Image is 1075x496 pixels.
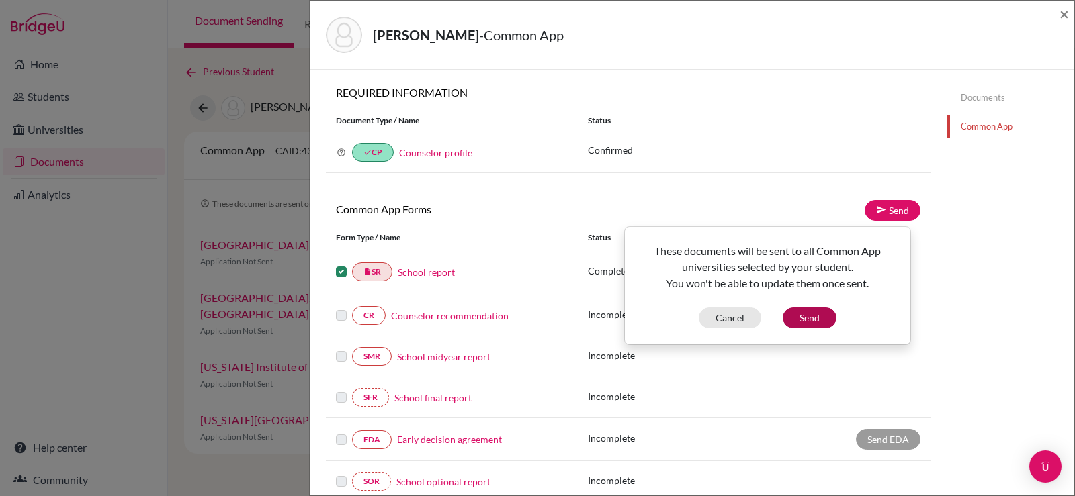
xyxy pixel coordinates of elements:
a: doneCP [352,143,394,162]
a: SOR [352,472,391,491]
button: Cancel [699,307,761,328]
p: Incomplete [588,431,726,445]
div: Status [578,115,931,127]
p: Complete [588,264,726,278]
p: Incomplete [588,389,726,403]
a: CR [352,306,386,325]
button: Send [783,307,836,328]
a: insert_drive_fileSR [352,262,392,281]
p: These documents will be sent to all Common App universities selected by your student. You won't b... [636,243,900,291]
a: School midyear report [397,350,490,364]
i: done [363,148,372,156]
div: Send [624,226,911,345]
a: Send [865,200,920,221]
p: Incomplete [588,307,726,321]
div: Send EDA [856,429,920,450]
a: Counselor profile [399,147,472,158]
p: Incomplete [588,473,726,487]
p: Incomplete [588,348,726,362]
button: Close [1060,6,1069,22]
a: EDA [352,430,392,449]
a: School report [398,265,455,279]
a: School final report [394,391,472,405]
a: School optional report [396,475,490,489]
strong: [PERSON_NAME] [373,27,479,43]
a: Counselor recommendation [391,309,509,323]
a: SFR [352,388,389,407]
div: Form Type / Name [326,232,578,244]
i: insert_drive_file [363,268,372,276]
div: Document Type / Name [326,115,578,127]
span: × [1060,4,1069,23]
p: Confirmed [588,143,920,157]
span: - Common App [479,27,564,43]
a: SMR [352,347,392,366]
div: Open Intercom Messenger [1029,450,1062,483]
div: Status [588,232,726,244]
a: Early decision agreement [397,432,502,446]
a: Documents [947,86,1074,109]
h6: REQUIRED INFORMATION [326,86,931,99]
a: Common App [947,115,1074,138]
h6: Common App Forms [326,203,628,215]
